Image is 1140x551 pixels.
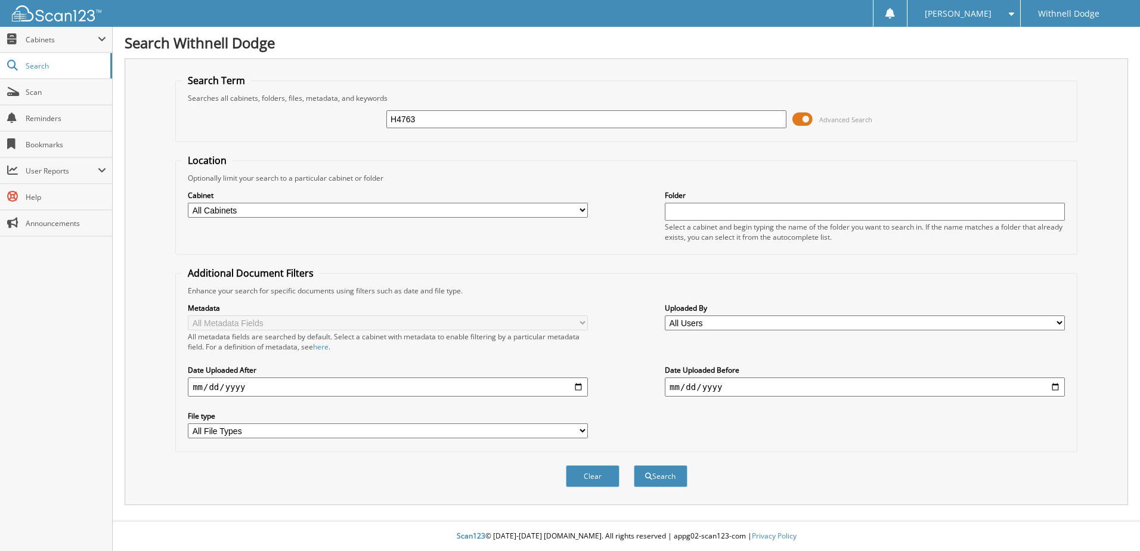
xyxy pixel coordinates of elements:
div: Select a cabinet and begin typing the name of the folder you want to search in. If the name match... [665,222,1065,242]
span: Announcements [26,218,106,228]
span: Scan [26,87,106,97]
a: here [313,342,329,352]
label: Date Uploaded Before [665,365,1065,375]
img: scan123-logo-white.svg [12,5,101,21]
h1: Search Withnell Dodge [125,33,1128,52]
label: Uploaded By [665,303,1065,313]
label: File type [188,411,588,421]
input: end [665,377,1065,397]
label: Metadata [188,303,588,313]
a: Privacy Policy [752,531,797,541]
span: User Reports [26,166,98,176]
div: © [DATE]-[DATE] [DOMAIN_NAME]. All rights reserved | appg02-scan123-com | [113,522,1140,551]
span: Scan123 [457,531,485,541]
button: Clear [566,465,619,487]
iframe: Chat Widget [1080,494,1140,551]
legend: Location [182,154,233,167]
span: Cabinets [26,35,98,45]
span: Search [26,61,104,71]
button: Search [634,465,687,487]
div: Enhance your search for specific documents using filters such as date and file type. [182,286,1071,296]
input: start [188,377,588,397]
span: Reminders [26,113,106,123]
div: All metadata fields are searched by default. Select a cabinet with metadata to enable filtering b... [188,332,588,352]
span: Bookmarks [26,140,106,150]
legend: Additional Document Filters [182,267,320,280]
label: Folder [665,190,1065,200]
span: Advanced Search [819,115,872,124]
div: Searches all cabinets, folders, files, metadata, and keywords [182,93,1071,103]
span: [PERSON_NAME] [925,10,992,17]
label: Date Uploaded After [188,365,588,375]
span: Withnell Dodge [1038,10,1099,17]
div: Optionally limit your search to a particular cabinet or folder [182,173,1071,183]
label: Cabinet [188,190,588,200]
legend: Search Term [182,74,251,87]
span: Help [26,192,106,202]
